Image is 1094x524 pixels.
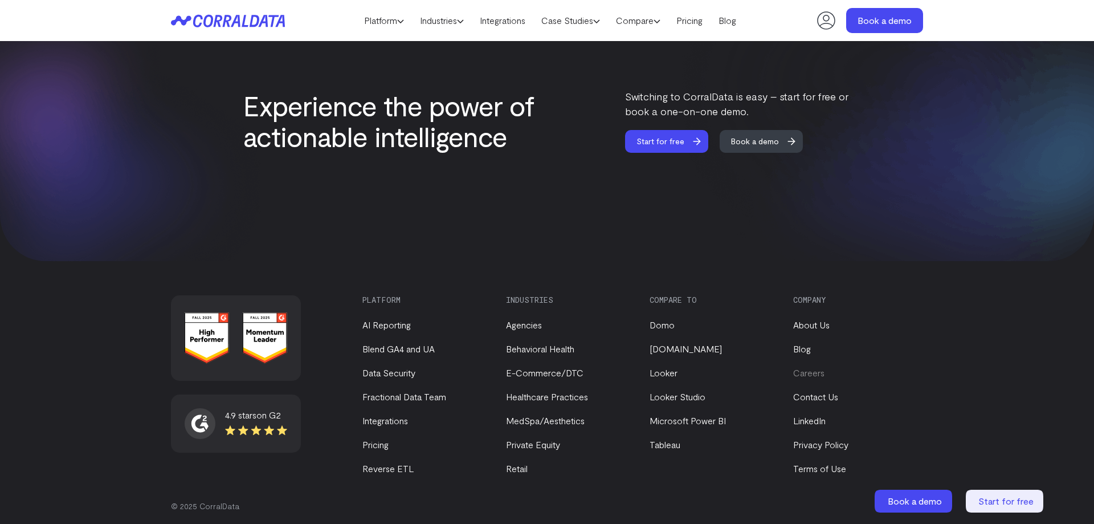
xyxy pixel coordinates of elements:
a: MedSpa/Aesthetics [506,415,585,426]
a: Blog [793,343,811,354]
a: Agencies [506,319,542,330]
a: Contact Us [793,391,838,402]
span: Book a demo [720,130,790,153]
h3: Compare to [650,295,774,304]
a: [DOMAIN_NAME] [650,343,722,354]
a: Book a demo [846,8,923,33]
a: Behavioral Health [506,343,574,354]
a: AI Reporting [362,319,411,330]
a: Blog [711,12,744,29]
a: Pricing [362,439,389,450]
div: 4.9 stars [225,408,287,422]
a: About Us [793,319,830,330]
h3: Industries [506,295,630,304]
a: Private Equity [506,439,560,450]
a: Looker Studio [650,391,705,402]
a: Healthcare Practices [506,391,588,402]
a: LinkedIn [793,415,826,426]
a: Fractional Data Team [362,391,446,402]
a: Compare [608,12,668,29]
a: Privacy Policy [793,439,848,450]
h3: Company [793,295,917,304]
span: on G2 [256,409,281,420]
a: Data Security [362,367,415,378]
p: Switching to CorralData is easy – start for free or book a one-on-one demo. [625,89,851,119]
a: Start for free [966,490,1046,513]
span: Book a demo [888,495,942,506]
a: Careers [793,367,824,378]
a: Integrations [362,415,408,426]
a: 4.9 starson G2 [185,408,287,439]
a: Reverse ETL [362,463,414,474]
a: Book a demo [720,130,813,153]
a: Pricing [668,12,711,29]
a: Case Studies [533,12,608,29]
a: E-Commerce/DTC [506,367,583,378]
p: © 2025 CorralData [171,501,923,512]
a: Platform [356,12,412,29]
a: Tableau [650,439,680,450]
a: Start for free [625,130,719,153]
h3: Platform [362,295,487,304]
span: Start for free [625,130,696,153]
a: Integrations [472,12,533,29]
a: Domo [650,319,675,330]
a: Book a demo [875,490,954,513]
a: Industries [412,12,472,29]
a: Blend GA4 and UA [362,343,435,354]
a: Microsoft Power BI [650,415,726,426]
h2: Experience the power of actionable intelligence [243,90,545,152]
a: Terms of Use [793,463,846,474]
a: Looker [650,367,677,378]
a: Retail [506,463,528,474]
span: Start for free [978,495,1034,506]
